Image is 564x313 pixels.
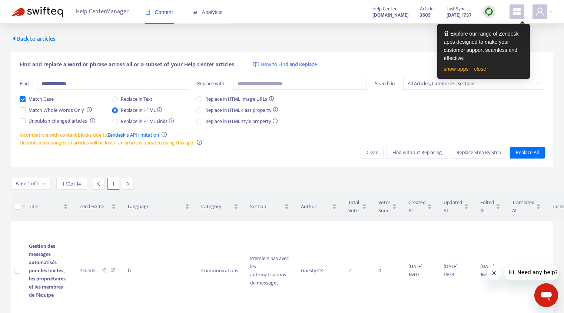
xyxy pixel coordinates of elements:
iframe: Close message [487,266,501,280]
span: Votes Sum [378,199,391,215]
span: Find without Replacing [392,149,442,157]
button: Replace Step By Step [451,147,507,159]
span: Total Votes [348,199,361,215]
th: Edited At [474,193,506,221]
span: Replace in HTML style property [202,117,281,126]
a: How to Find and Replace [253,60,317,69]
img: sync.dc5367851b00ba804db3.png [484,7,494,16]
th: Created At [402,193,438,221]
span: Content [145,9,173,15]
span: Replace in Text [118,95,155,103]
span: user [535,7,544,16]
span: Translated At [512,199,535,215]
a: close [474,66,486,72]
strong: 3605 [420,11,431,19]
th: Title [23,193,74,221]
span: 1 - 10 of 14 [62,180,81,188]
span: Edited At [480,199,494,215]
span: Clear [366,149,378,157]
span: [DATE] 16:07 [408,262,422,279]
span: Created At [408,199,426,215]
span: Section [250,203,283,211]
span: Unpublished changes to articles will be lost if an article is updated using this app. [20,139,194,147]
th: Zendesk ID [74,193,122,221]
span: Analytics [192,9,223,15]
span: Find and replace a word or phrase across all or a subset of your Help Center articles [20,60,234,69]
button: Replace All [510,147,545,159]
iframe: Message from company [504,264,558,280]
th: Translated At [506,193,547,221]
span: Back to articles [11,34,56,44]
span: Replace in HTML class property [202,106,281,114]
img: image-link [253,61,259,67]
span: [DATE] 16:53 [444,262,458,279]
iframe: Button to launch messaging window [534,283,558,307]
span: info-circle [197,140,202,145]
span: Help Center [372,5,397,13]
span: down [21,204,26,208]
th: Votes Sum [372,193,402,221]
span: Category [201,203,232,211]
span: Match Whole Words Only [26,106,87,114]
a: Zendesk's API limitation [107,131,159,139]
span: Title [29,203,62,211]
span: All Articles, Categories, Sections [408,78,540,89]
span: info-circle [87,107,92,112]
span: Gestion des messages automatisés pour les Invités, les propriétaires et les membres de l'équipe [29,242,66,299]
th: Category [195,193,244,221]
a: show apps [444,66,469,72]
span: How to Find and Replace [261,60,317,69]
img: Swifteq [11,7,63,17]
span: info-circle [162,132,167,137]
button: Find without Replacing [386,147,448,159]
span: 936508 ... [80,267,99,275]
span: Incompatible with content blocks due to [20,131,159,139]
span: Replace in HTML [118,106,165,114]
a: [DOMAIN_NAME] [372,11,409,19]
span: Replace in HTML Links [118,117,177,126]
span: Articles [420,5,435,13]
span: [DATE] 16:53 [480,262,494,279]
span: Match Case [26,95,57,103]
span: Help Center Manager [76,5,129,19]
th: Author [295,193,342,221]
span: Unpublish changed articles [26,117,90,125]
span: info-circle [90,118,95,123]
th: Section [244,193,295,221]
button: Clear [361,147,384,159]
strong: [DATE] 17:37 [447,11,471,19]
span: appstore [512,7,521,16]
th: Language [122,193,195,221]
span: Zendesk ID [80,203,110,211]
span: Author [301,203,331,211]
div: Explore our range of Zendesk apps designed to make your customer support seamless and effective. [444,30,523,62]
span: area-chart [192,10,198,15]
span: Find [20,79,29,88]
span: Search in [375,79,395,88]
span: Language [128,203,183,211]
th: Total Votes [342,193,372,221]
span: Replace All [516,149,539,157]
div: 1 [107,178,119,190]
span: Replace Step By Step [457,149,501,157]
span: Last Sync [447,5,465,13]
span: Updated At [444,199,462,215]
span: book [145,10,150,15]
span: Replace in HTML Image URLs [202,95,277,103]
span: left [96,181,101,186]
span: right [125,181,130,186]
span: Replace with [197,79,225,88]
span: caret-left [11,36,17,41]
th: Updated At [438,193,474,221]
